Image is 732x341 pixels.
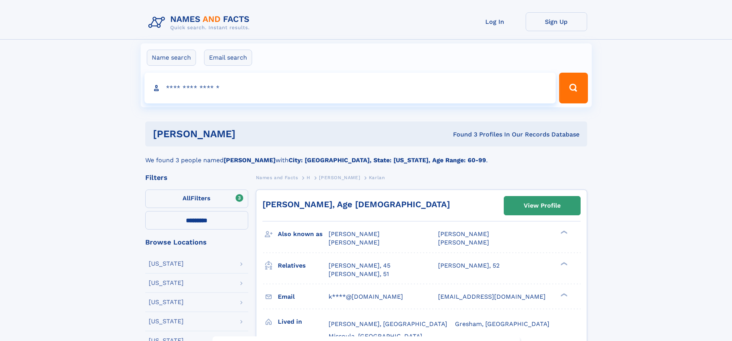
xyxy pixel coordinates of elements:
label: Name search [147,50,196,66]
span: [PERSON_NAME] [438,239,489,246]
span: [PERSON_NAME], [GEOGRAPHIC_DATA] [329,320,447,328]
span: [PERSON_NAME] [329,239,380,246]
span: [PERSON_NAME] [438,230,489,238]
a: [PERSON_NAME], 45 [329,261,390,270]
div: Found 3 Profiles In Our Records Database [344,130,579,139]
div: [US_STATE] [149,280,184,286]
h3: Lived in [278,315,329,328]
input: search input [144,73,556,103]
a: [PERSON_NAME] [319,173,360,182]
div: Browse Locations [145,239,248,246]
a: View Profile [504,196,580,215]
span: [PERSON_NAME] [319,175,360,180]
div: Filters [145,174,248,181]
a: Log In [464,12,526,31]
a: [PERSON_NAME], Age [DEMOGRAPHIC_DATA] [262,200,450,209]
div: ❯ [559,261,568,266]
span: Gresham, [GEOGRAPHIC_DATA] [455,320,549,328]
a: Names and Facts [256,173,298,182]
h1: [PERSON_NAME] [153,129,344,139]
button: Search Button [559,73,588,103]
span: Missoula, [GEOGRAPHIC_DATA] [329,333,422,340]
div: We found 3 people named with . [145,146,587,165]
div: ❯ [559,292,568,297]
div: [US_STATE] [149,261,184,267]
span: H [307,175,310,180]
span: Karlan [369,175,385,180]
span: All [183,195,191,202]
div: ❯ [559,230,568,235]
a: [PERSON_NAME], 52 [438,261,500,270]
label: Filters [145,190,248,208]
a: H [307,173,310,182]
div: [US_STATE] [149,318,184,324]
b: [PERSON_NAME] [224,156,276,164]
a: Sign Up [526,12,587,31]
h3: Also known as [278,228,329,241]
a: [PERSON_NAME], 51 [329,270,389,278]
img: Logo Names and Facts [145,12,256,33]
label: Email search [204,50,252,66]
b: City: [GEOGRAPHIC_DATA], State: [US_STATE], Age Range: 60-99 [289,156,486,164]
div: View Profile [524,197,561,215]
span: [PERSON_NAME] [329,230,380,238]
h3: Email [278,290,329,303]
span: [EMAIL_ADDRESS][DOMAIN_NAME] [438,293,546,300]
h3: Relatives [278,259,329,272]
div: [US_STATE] [149,299,184,305]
